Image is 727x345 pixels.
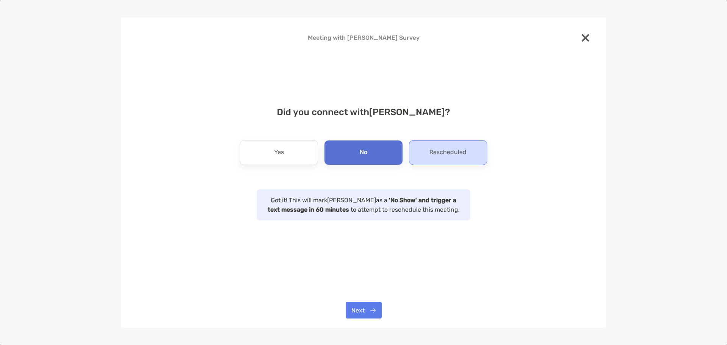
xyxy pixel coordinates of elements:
strong: 'No Show' and trigger a text message in 60 minutes [268,197,457,213]
p: Got it! This will mark [PERSON_NAME] as a to attempt to reschedule this meeting. [264,195,463,214]
img: close modal [582,34,589,42]
p: Yes [274,147,284,159]
h4: Did you connect with [PERSON_NAME] ? [133,107,594,117]
button: Next [346,302,382,318]
p: Rescheduled [429,147,466,159]
p: No [360,147,367,159]
h4: Meeting with [PERSON_NAME] Survey [133,34,594,41]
